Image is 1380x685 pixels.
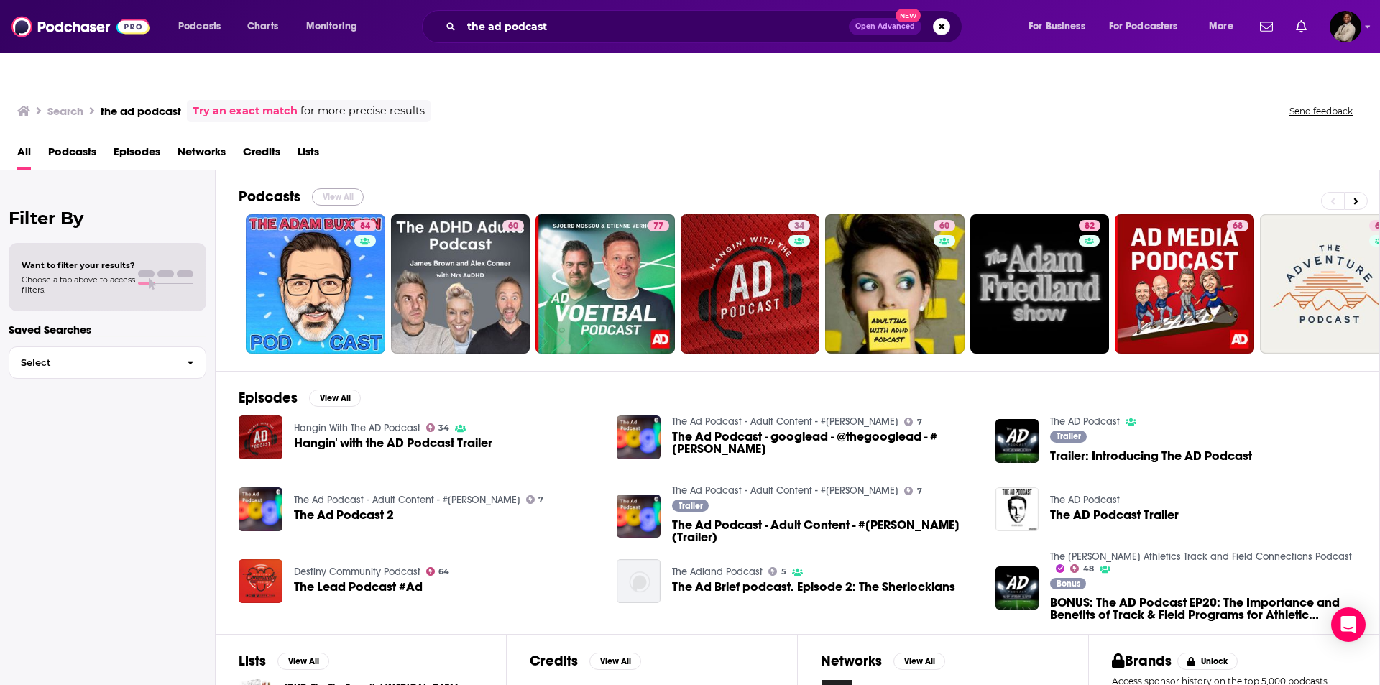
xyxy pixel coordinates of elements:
[426,567,450,576] a: 64
[1050,494,1120,506] a: The AD Podcast
[648,220,669,231] a: 77
[294,437,492,449] a: Hangin' with the AD Podcast Trailer
[47,104,83,118] h3: Search
[672,581,955,593] a: The Ad Brief podcast. Episode 2: The Sherlockians
[1018,15,1103,38] button: open menu
[239,487,282,531] img: The Ad Podcast 2
[1079,220,1100,231] a: 82
[1177,653,1238,670] button: Unlock
[168,15,239,38] button: open menu
[193,103,298,119] a: Try an exact match
[1070,564,1094,573] a: 48
[1050,551,1352,563] a: The Gill Athletics Track and Field Connections Podcast
[526,495,544,504] a: 7
[681,214,820,354] a: 34
[9,358,175,367] span: Select
[1100,15,1199,38] button: open menu
[1285,105,1357,117] button: Send feedback
[502,220,524,231] a: 60
[672,415,898,428] a: The Ad Podcast - Adult Content - #rees
[1085,219,1095,234] span: 82
[995,487,1039,531] img: The AD Podcast Trailer
[17,140,31,170] a: All
[1050,415,1120,428] a: The AD Podcast
[617,415,661,459] img: The Ad Podcast - googlead - @thegooglead - #rees
[178,140,226,170] a: Networks
[294,494,520,506] a: The Ad Podcast - Adult Content - #rees
[672,519,978,543] a: The Ad Podcast - Adult Content - #rees (Trailer)
[1050,509,1179,521] span: The AD Podcast Trailer
[904,487,922,495] a: 7
[849,18,921,35] button: Open AdvancedNew
[294,581,423,593] a: The Lead Podcast #Ad
[672,431,978,455] a: The Ad Podcast - googlead - @thegooglead - #rees
[821,652,945,670] a: NetworksView All
[1330,11,1361,42] button: Show profile menu
[1331,607,1366,642] div: Open Intercom Messenger
[781,569,786,575] span: 5
[239,652,329,670] a: ListsView All
[788,220,810,231] a: 34
[306,17,357,37] span: Monitoring
[246,214,385,354] a: 84
[995,566,1039,610] img: BONUS: The AD Podcast EP20: The Importance and Benefits of Track & Field Programs for Athletic De...
[312,188,364,206] button: View All
[995,419,1039,463] a: Trailer: Introducing The AD Podcast
[1209,17,1233,37] span: More
[296,15,376,38] button: open menu
[300,103,425,119] span: for more precise results
[1233,219,1243,234] span: 68
[1029,17,1085,37] span: For Business
[239,389,298,407] h2: Episodes
[239,188,364,206] a: PodcastsView All
[825,214,965,354] a: 60
[247,17,278,37] span: Charts
[678,502,703,510] span: Trailer
[438,569,449,575] span: 64
[617,495,661,538] img: The Ad Podcast - Adult Content - #rees (Trailer)
[672,519,978,543] span: The Ad Podcast - Adult Content - #[PERSON_NAME] (Trailer)
[794,219,804,234] span: 34
[1050,597,1356,621] a: BONUS: The AD Podcast EP20: The Importance and Benefits of Track & Field Programs for Athletic De...
[893,653,945,670] button: View All
[294,566,420,578] a: Destiny Community Podcast
[239,389,361,407] a: EpisodesView All
[426,423,450,432] a: 34
[589,653,641,670] button: View All
[239,188,300,206] h2: Podcasts
[239,559,282,603] img: The Lead Podcast #Ad
[243,140,280,170] a: Credits
[101,104,181,118] h3: the ad podcast
[1057,579,1080,588] span: Bonus
[1057,432,1081,441] span: Trailer
[391,214,530,354] a: 60
[538,497,543,503] span: 7
[360,219,370,234] span: 84
[1050,450,1252,462] span: Trailer: Introducing The AD Podcast
[11,13,149,40] img: Podchaser - Follow, Share and Rate Podcasts
[178,17,221,37] span: Podcasts
[1290,14,1312,39] a: Show notifications dropdown
[904,418,922,426] a: 7
[294,509,394,521] a: The Ad Podcast 2
[9,323,206,336] p: Saved Searches
[239,415,282,459] a: Hangin' with the AD Podcast Trailer
[48,140,96,170] span: Podcasts
[461,15,849,38] input: Search podcasts, credits, & more...
[239,652,266,670] h2: Lists
[1199,15,1251,38] button: open menu
[294,422,420,434] a: Hangin With The AD Podcast
[672,431,978,455] span: The Ad Podcast - googlead - @thegooglead - #[PERSON_NAME]
[855,23,915,30] span: Open Advanced
[438,425,449,431] span: 34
